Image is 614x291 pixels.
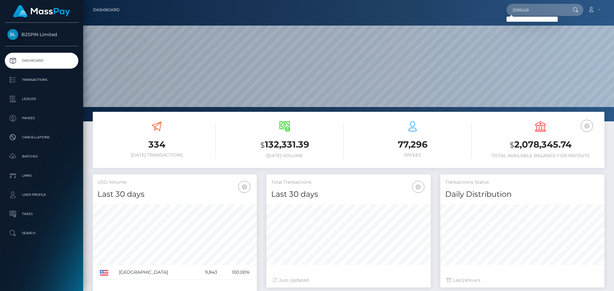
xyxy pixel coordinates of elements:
p: Transactions [7,75,76,85]
p: Links [7,171,76,180]
p: Search [7,228,76,238]
small: $ [510,141,514,149]
h3: 77,296 [353,138,472,151]
a: User Profile [5,187,78,203]
td: [GEOGRAPHIC_DATA] [117,265,195,280]
h5: Total Transactions [271,179,426,186]
input: Search... [507,4,567,16]
p: Ledger [7,94,76,104]
p: Batches [7,152,76,161]
a: Links [5,168,78,184]
a: Cancellations [5,129,78,145]
td: 100.00% [219,265,252,280]
h4: Last 30 days [271,189,426,200]
h4: Last 30 days [98,189,252,200]
span: 24 [462,277,468,283]
small: $ [260,141,265,149]
h6: Total Available Balance for Payouts [481,153,600,158]
a: Payees [5,110,78,126]
h6: Payees [353,152,472,158]
p: Cancellations [7,133,76,142]
h3: 2,078,345.74 [481,138,600,151]
a: Taxes [5,206,78,222]
h5: USD Volume [98,179,252,186]
a: Transactions [5,72,78,88]
h3: 132,331.39 [225,138,344,151]
div: Just Updated [273,277,424,284]
img: US.png [100,270,108,276]
a: Search [5,225,78,241]
p: Taxes [7,209,76,219]
p: User Profile [7,190,76,200]
a: Dashboard [93,3,120,17]
p: Payees [7,113,76,123]
img: MassPay Logo [13,5,70,18]
a: Dashboard [5,53,78,69]
img: B2SPIN Limited [7,29,18,40]
a: Batches [5,149,78,165]
td: 9,843 [195,265,219,280]
a: Ledger [5,91,78,107]
h5: Transactions Status [445,179,600,186]
span: B2SPIN Limited [5,32,78,37]
h4: Daily Distribution [445,189,600,200]
p: Dashboard [7,56,76,65]
h6: [DATE] Volume [225,153,344,158]
h6: [DATE] Transactions [98,152,216,158]
div: Last hours [447,277,598,284]
h3: 334 [98,138,216,151]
